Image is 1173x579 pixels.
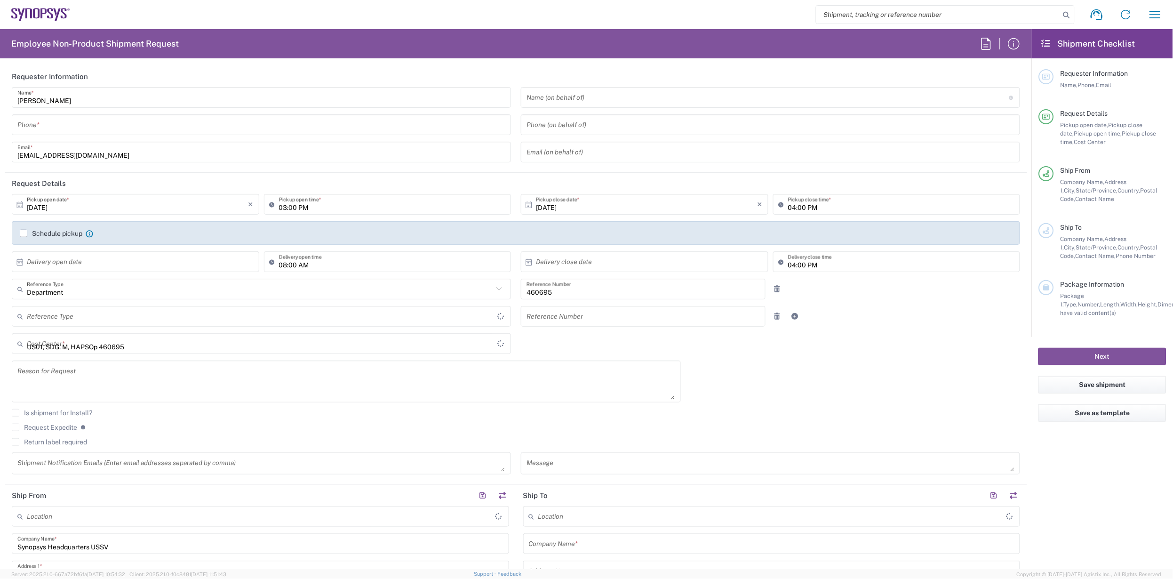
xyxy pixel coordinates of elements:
[1061,81,1078,88] span: Name,
[129,571,226,577] span: Client: 2025.21.0-f0c8481
[1061,70,1128,77] span: Requester Information
[1038,376,1166,394] button: Save shipment
[816,6,1060,24] input: Shipment, tracking or reference number
[1101,301,1121,308] span: Length,
[12,72,88,81] h2: Requester Information
[1074,138,1106,145] span: Cost Center
[1061,121,1109,129] span: Pickup open date,
[1061,224,1082,231] span: Ship To
[771,282,784,296] a: Remove Reference
[1061,110,1108,117] span: Request Details
[1076,244,1118,251] span: State/Province,
[12,491,46,500] h2: Ship From
[1038,404,1166,422] button: Save as template
[12,424,77,431] label: Request Expedite
[1078,301,1101,308] span: Number,
[1061,235,1105,242] span: Company Name,
[1078,81,1096,88] span: Phone,
[771,310,784,323] a: Remove Reference
[474,571,497,577] a: Support
[12,179,66,188] h2: Request Details
[1076,195,1115,202] span: Contact Name
[1076,187,1118,194] span: State/Province,
[1061,281,1125,288] span: Package Information
[1076,252,1116,259] span: Contact Name,
[1038,348,1166,365] button: Next
[248,197,254,212] i: ×
[1064,301,1078,308] span: Type,
[1064,187,1076,194] span: City,
[1017,570,1162,579] span: Copyright © [DATE]-[DATE] Agistix Inc., All Rights Reserved
[11,38,179,49] h2: Employee Non-Product Shipment Request
[1118,244,1141,251] span: Country,
[523,491,548,500] h2: Ship To
[1064,244,1076,251] span: City,
[12,409,92,417] label: Is shipment for Install?
[1121,301,1138,308] span: Width,
[1096,81,1112,88] span: Email
[1040,38,1135,49] h2: Shipment Checklist
[1061,292,1085,308] span: Package 1:
[1061,178,1105,185] span: Company Name,
[1074,130,1122,137] span: Pickup open time,
[758,197,763,212] i: ×
[1116,252,1156,259] span: Phone Number
[20,230,82,237] label: Schedule pickup
[497,571,521,577] a: Feedback
[87,571,125,577] span: [DATE] 10:54:32
[11,571,125,577] span: Server: 2025.21.0-667a72bf6fa
[12,438,87,446] label: Return label required
[191,571,226,577] span: [DATE] 11:51:43
[1118,187,1141,194] span: Country,
[1061,167,1091,174] span: Ship From
[789,310,802,323] a: Add Reference
[1138,301,1158,308] span: Height,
